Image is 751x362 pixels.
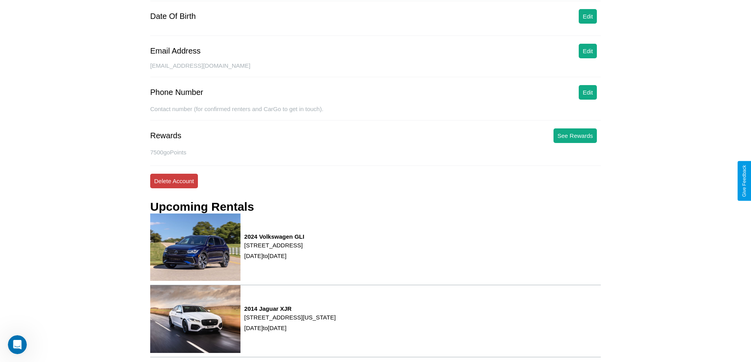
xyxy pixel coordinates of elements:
[150,62,601,77] div: [EMAIL_ADDRESS][DOMAIN_NAME]
[579,9,597,24] button: Edit
[742,165,747,197] div: Give Feedback
[579,44,597,58] button: Edit
[150,131,181,140] div: Rewards
[150,174,198,188] button: Delete Account
[244,233,304,240] h3: 2024 Volkswagen GLI
[244,312,336,323] p: [STREET_ADDRESS][US_STATE]
[244,323,336,333] p: [DATE] to [DATE]
[150,12,196,21] div: Date Of Birth
[244,305,336,312] h3: 2014 Jaguar XJR
[8,335,27,354] iframe: Intercom live chat
[244,251,304,261] p: [DATE] to [DATE]
[150,147,601,158] p: 7500 goPoints
[244,240,304,251] p: [STREET_ADDRESS]
[150,200,254,213] h3: Upcoming Rentals
[150,46,201,56] div: Email Address
[553,128,597,143] button: See Rewards
[150,88,203,97] div: Phone Number
[150,213,240,281] img: rental
[150,106,601,121] div: Contact number (for confirmed renters and CarGo to get in touch).
[579,85,597,100] button: Edit
[150,285,240,353] img: rental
